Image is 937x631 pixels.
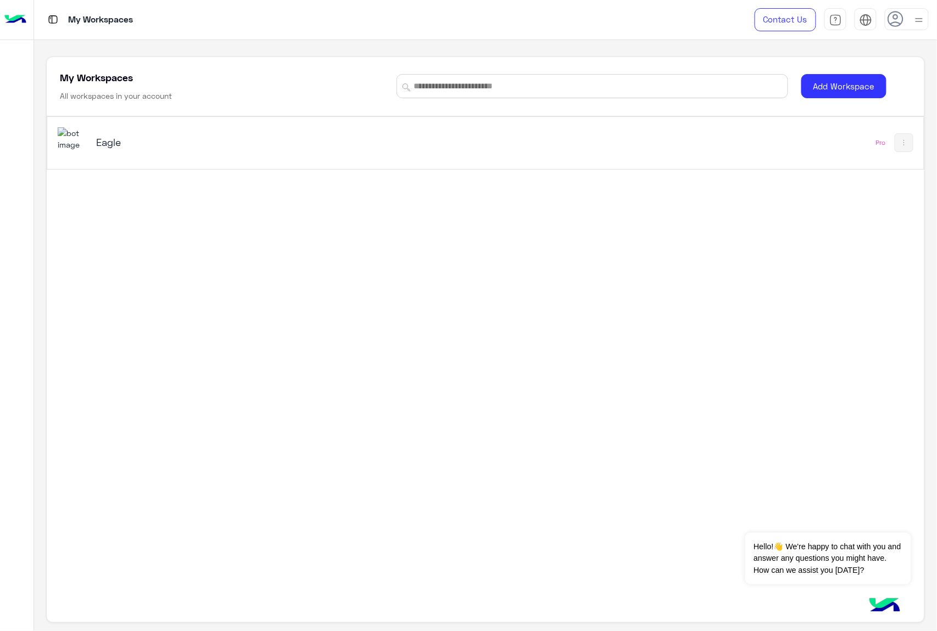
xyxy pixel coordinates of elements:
a: tab [824,8,846,31]
p: My Workspaces [68,13,133,27]
img: tab [829,14,842,26]
a: Contact Us [755,8,816,31]
h5: Eagle [96,136,404,149]
h6: All workspaces in your account [60,91,172,102]
span: Hello!👋 We're happy to chat with you and answer any questions you might have. How can we assist y... [745,533,911,584]
img: hulul-logo.png [866,587,904,626]
button: Add Workspace [801,74,886,99]
img: tab [860,14,872,26]
img: Logo [4,8,26,31]
img: tab [46,13,60,26]
h5: My Workspaces [60,71,133,84]
img: 713415422032625 [58,127,87,151]
div: Pro [876,138,886,147]
img: profile [912,13,926,27]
